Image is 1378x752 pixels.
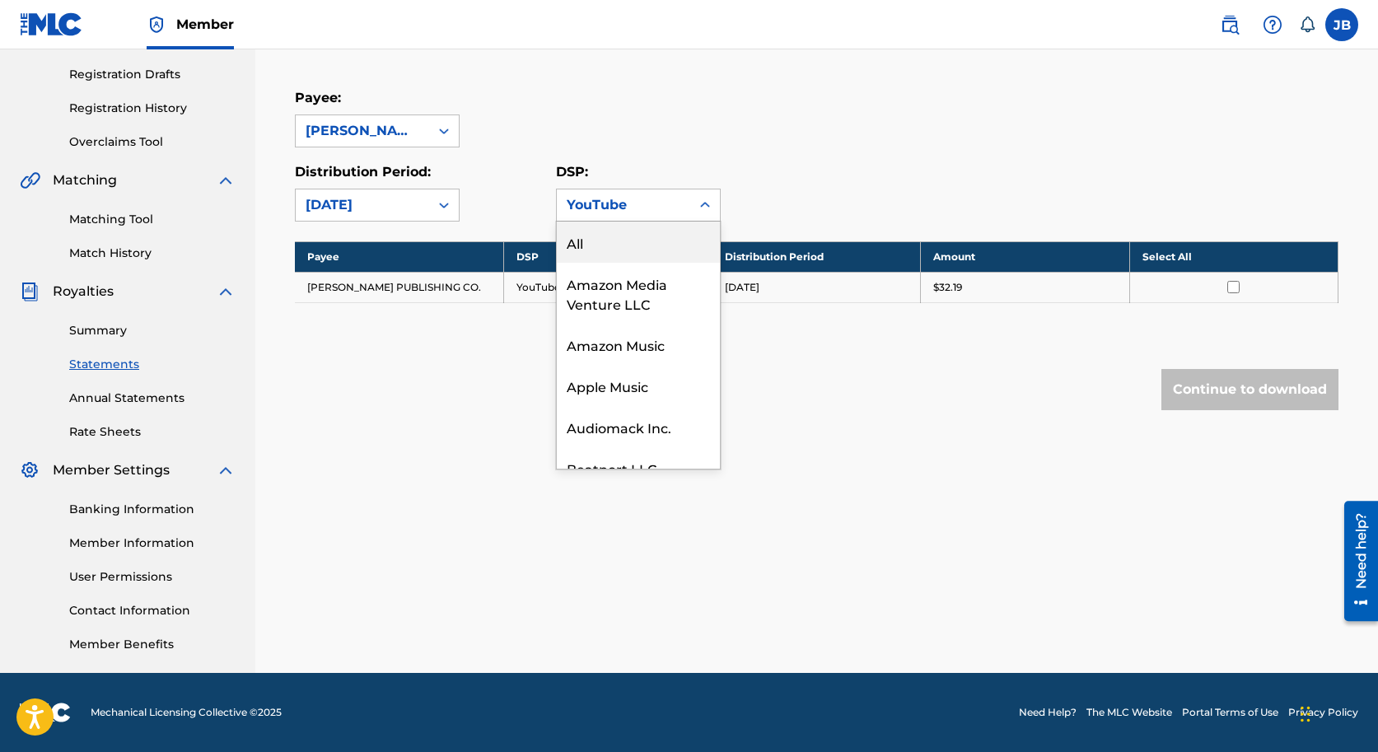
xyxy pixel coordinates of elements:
[557,324,720,365] div: Amazon Music
[1301,689,1310,739] div: Drag
[91,705,282,720] span: Mechanical Licensing Collective © 2025
[216,282,236,301] img: expand
[20,703,71,722] img: logo
[557,222,720,263] div: All
[69,356,236,373] a: Statements
[69,501,236,518] a: Banking Information
[69,423,236,441] a: Rate Sheets
[1288,705,1358,720] a: Privacy Policy
[1296,673,1378,752] iframe: Chat Widget
[712,241,921,272] th: Distribution Period
[556,164,588,180] label: DSP:
[216,170,236,190] img: expand
[306,121,419,141] div: [PERSON_NAME] PUBLISHING CO.
[176,15,234,34] span: Member
[216,460,236,480] img: expand
[557,263,720,324] div: Amazon Media Venture LLC
[1256,8,1289,41] div: Help
[933,280,962,295] p: $32.19
[557,447,720,488] div: Beatport LLC
[20,460,40,480] img: Member Settings
[503,272,712,302] td: YouTube
[557,365,720,406] div: Apple Music
[20,282,40,301] img: Royalties
[295,90,341,105] label: Payee:
[1213,8,1246,41] a: Public Search
[53,460,170,480] span: Member Settings
[69,66,236,83] a: Registration Drafts
[557,406,720,447] div: Audiomack Inc.
[1325,8,1358,41] div: User Menu
[567,195,680,215] div: YouTube
[295,241,503,272] th: Payee
[69,133,236,151] a: Overclaims Tool
[69,322,236,339] a: Summary
[20,12,83,36] img: MLC Logo
[295,164,431,180] label: Distribution Period:
[20,170,40,190] img: Matching
[712,272,921,302] td: [DATE]
[1129,241,1338,272] th: Select All
[1019,705,1077,720] a: Need Help?
[69,390,236,407] a: Annual Statements
[1263,15,1282,35] img: help
[1182,705,1278,720] a: Portal Terms of Use
[69,245,236,262] a: Match History
[53,282,114,301] span: Royalties
[69,535,236,552] a: Member Information
[69,568,236,586] a: User Permissions
[1220,15,1240,35] img: search
[147,15,166,35] img: Top Rightsholder
[69,211,236,228] a: Matching Tool
[69,636,236,653] a: Member Benefits
[295,272,503,302] td: [PERSON_NAME] PUBLISHING CO.
[921,241,1129,272] th: Amount
[503,241,712,272] th: DSP
[306,195,419,215] div: [DATE]
[69,602,236,619] a: Contact Information
[1299,16,1315,33] div: Notifications
[69,100,236,117] a: Registration History
[53,170,117,190] span: Matching
[1086,705,1172,720] a: The MLC Website
[1332,495,1378,628] iframe: Resource Center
